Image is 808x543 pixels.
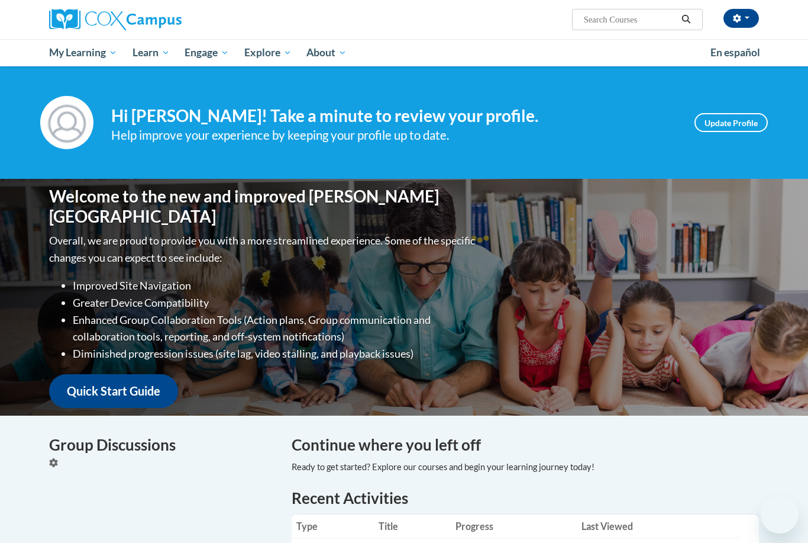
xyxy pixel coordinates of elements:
a: En español [703,40,768,65]
li: Improved Site Navigation [73,277,478,294]
th: Title [374,515,451,538]
h1: Recent Activities [292,487,759,509]
h4: Hi [PERSON_NAME]! Take a minute to review your profile. [111,106,677,126]
span: About [306,46,347,60]
a: Engage [177,39,237,66]
button: Account Settings [723,9,759,28]
div: Help improve your experience by keeping your profile up to date. [111,126,677,145]
li: Diminished progression issues (site lag, video stalling, and playback issues) [73,345,478,362]
span: My Learning [49,46,117,60]
div: Main menu [31,39,777,66]
button: Search [677,12,695,27]
iframe: Button to launch messaging window [761,496,799,534]
th: Progress [451,515,577,538]
h1: Welcome to the new and improved [PERSON_NAME][GEOGRAPHIC_DATA] [49,187,478,226]
img: Cox Campus [49,9,182,30]
th: Last Viewed [577,515,739,538]
a: My Learning [41,39,125,66]
a: Update Profile [694,113,768,132]
input: Search Courses [583,12,677,27]
a: Explore [237,39,299,66]
span: Explore [244,46,292,60]
th: Type [292,515,374,538]
p: Overall, we are proud to provide you with a more streamlined experience. Some of the specific cha... [49,232,478,266]
h4: Group Discussions [49,433,274,457]
span: Engage [185,46,229,60]
a: About [299,39,355,66]
h4: Continue where you left off [292,433,759,457]
a: Cox Campus [49,9,274,30]
span: En español [710,46,760,59]
span: Learn [132,46,170,60]
img: Profile Image [40,96,93,149]
a: Quick Start Guide [49,374,178,408]
a: Learn [125,39,177,66]
li: Enhanced Group Collaboration Tools (Action plans, Group communication and collaboration tools, re... [73,311,478,346]
li: Greater Device Compatibility [73,294,478,311]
